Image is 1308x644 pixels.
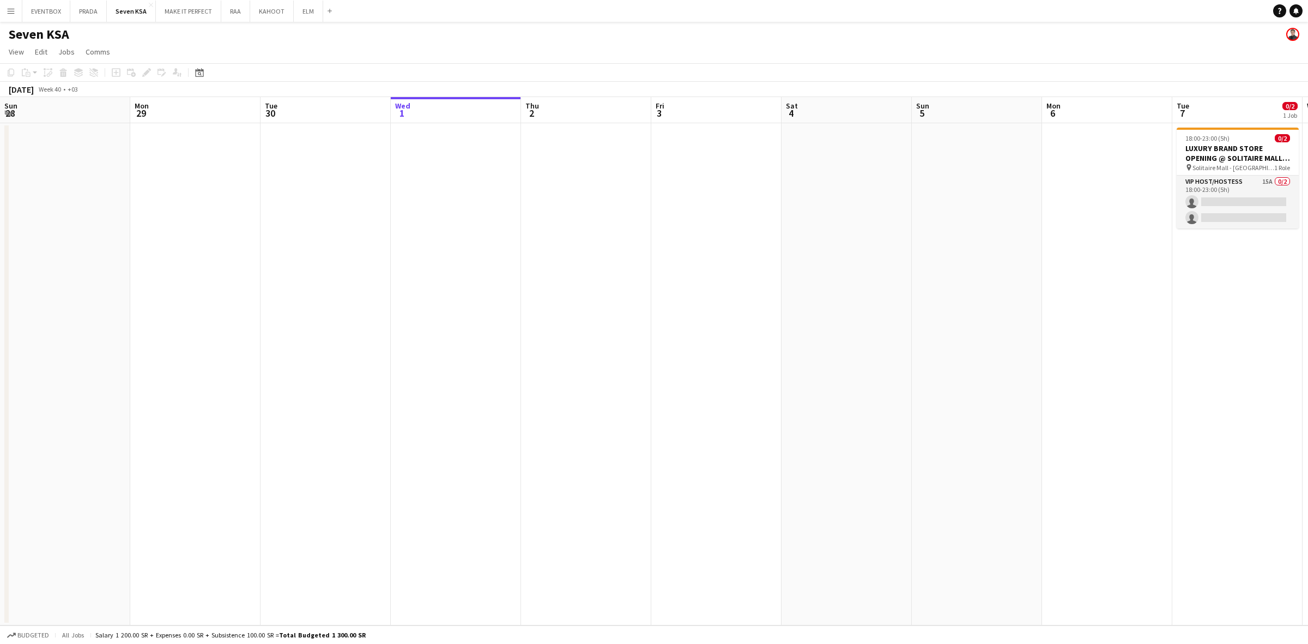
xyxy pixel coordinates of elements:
[31,45,52,59] a: Edit
[1177,143,1299,163] h3: LUXURY BRAND STORE OPENING @ SOLITAIRE MALL - [GEOGRAPHIC_DATA]
[81,45,114,59] a: Comms
[1282,102,1298,110] span: 0/2
[4,45,28,59] a: View
[395,101,410,111] span: Wed
[265,101,277,111] span: Tue
[3,107,17,119] span: 28
[107,1,156,22] button: Seven KSA
[17,631,49,639] span: Budgeted
[4,101,17,111] span: Sun
[784,107,798,119] span: 4
[156,1,221,22] button: MAKE IT PERFECT
[1046,101,1061,111] span: Mon
[9,26,69,43] h1: Seven KSA
[916,101,929,111] span: Sun
[524,107,539,119] span: 2
[221,1,250,22] button: RAA
[1177,101,1189,111] span: Tue
[1177,176,1299,228] app-card-role: VIP Host/Hostess15A0/218:00-23:00 (5h)
[393,107,410,119] span: 1
[1045,107,1061,119] span: 6
[1286,28,1299,41] app-user-avatar: Jesus Relampagos
[1175,107,1189,119] span: 7
[9,47,24,57] span: View
[263,107,277,119] span: 30
[95,631,366,639] div: Salary 1 200.00 SR + Expenses 0.00 SR + Subsistence 100.00 SR =
[5,629,51,641] button: Budgeted
[279,631,366,639] span: Total Budgeted 1 300.00 SR
[1177,128,1299,228] app-job-card: 18:00-23:00 (5h)0/2LUXURY BRAND STORE OPENING @ SOLITAIRE MALL - [GEOGRAPHIC_DATA] Solitaire Mall...
[250,1,294,22] button: KAHOOT
[915,107,929,119] span: 5
[70,1,107,22] button: PRADA
[1275,134,1290,142] span: 0/2
[1185,134,1230,142] span: 18:00-23:00 (5h)
[22,1,70,22] button: EVENTBOX
[656,101,664,111] span: Fri
[1283,111,1297,119] div: 1 Job
[35,47,47,57] span: Edit
[1274,164,1290,172] span: 1 Role
[133,107,149,119] span: 29
[135,101,149,111] span: Mon
[654,107,664,119] span: 3
[86,47,110,57] span: Comms
[9,84,34,95] div: [DATE]
[786,101,798,111] span: Sat
[294,1,323,22] button: ELM
[54,45,79,59] a: Jobs
[525,101,539,111] span: Thu
[68,85,78,93] div: +03
[36,85,63,93] span: Week 40
[1192,164,1274,172] span: Solitaire Mall - [GEOGRAPHIC_DATA]
[58,47,75,57] span: Jobs
[60,631,86,639] span: All jobs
